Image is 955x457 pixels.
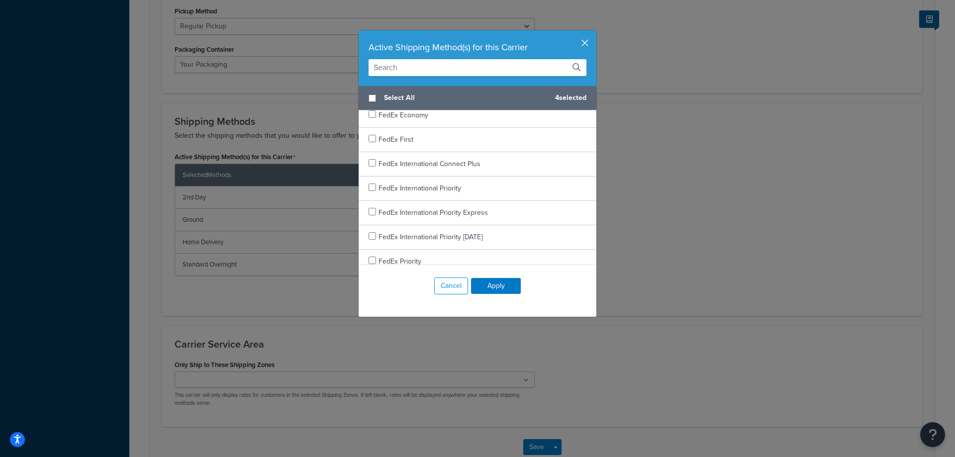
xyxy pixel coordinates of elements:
button: Apply [471,278,521,294]
span: FedEx Priority [379,256,421,267]
div: 4 selected [359,86,596,110]
span: FedEx International Priority Express [379,207,488,218]
span: FedEx International Priority [379,183,461,193]
input: Search [369,59,586,76]
button: Cancel [434,277,468,294]
span: FedEx International Priority [DATE] [379,232,482,242]
span: Select All [384,91,547,105]
span: FedEx Economy [379,110,428,120]
span: FedEx International Connect Plus [379,159,480,169]
div: Active Shipping Method(s) for this Carrier [369,40,586,54]
span: FedEx First [379,134,413,145]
